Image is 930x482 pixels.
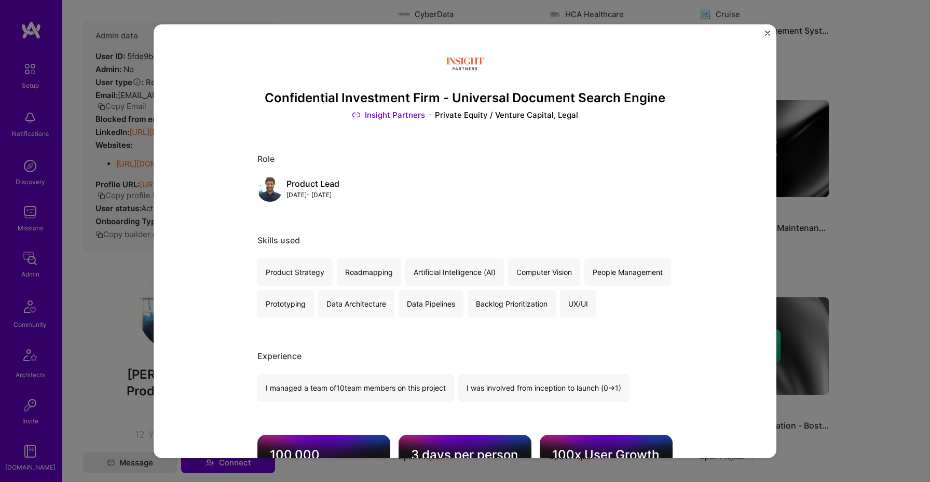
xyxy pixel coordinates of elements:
[429,109,431,120] img: Dot
[286,189,339,200] div: [DATE] - [DATE]
[257,235,673,246] div: Skills used
[270,447,378,463] div: 100,000
[257,351,673,362] div: Experience
[552,447,660,463] div: 100x User Growth
[435,109,578,120] div: Private Equity / Venture Capital, Legal
[257,374,454,402] div: I managed a team of 10 team members on this project
[446,45,484,82] img: Company logo
[257,258,333,286] div: Product Strategy
[405,258,504,286] div: Artificial Intelligence (AI)
[352,109,361,120] img: Link
[399,290,463,318] div: Data Pipelines
[584,258,671,286] div: People Management
[458,374,630,402] div: I was involved from inception to launch (0 -> 1)
[352,109,425,120] a: Insight Partners
[257,290,314,318] div: Prototyping
[508,258,580,286] div: Computer Vision
[257,90,673,105] h3: Confidential Investment Firm - Universal Document Search Engine
[765,30,770,41] button: Close
[468,290,556,318] div: Backlog Prioritization
[257,154,673,164] div: Role
[318,290,394,318] div: Data Architecture
[286,178,339,189] div: Product Lead
[560,290,596,318] div: UX/UI
[337,258,401,286] div: Roadmapping
[411,447,519,463] div: 3 days per person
